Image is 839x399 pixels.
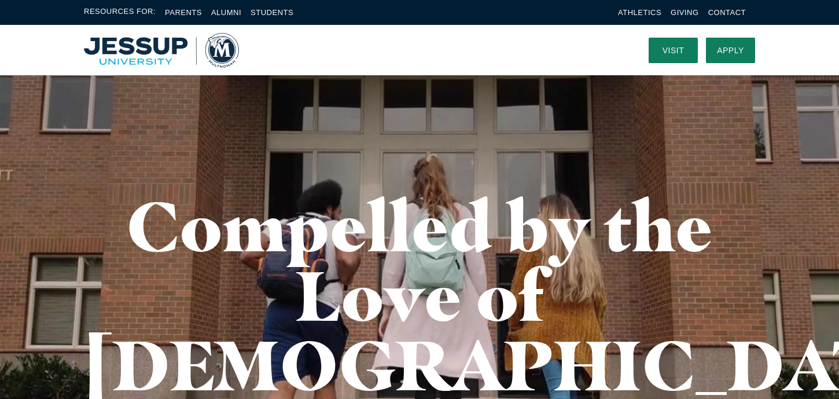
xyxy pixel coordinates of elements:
[251,8,293,17] a: Students
[84,6,156,19] span: Resources For:
[84,33,239,68] img: Multnomah University Logo
[618,8,661,17] a: Athletics
[671,8,699,17] a: Giving
[165,8,202,17] a: Parents
[706,38,755,63] a: Apply
[649,38,698,63] a: Visit
[211,8,241,17] a: Alumni
[708,8,746,17] a: Contact
[84,33,239,68] a: Home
